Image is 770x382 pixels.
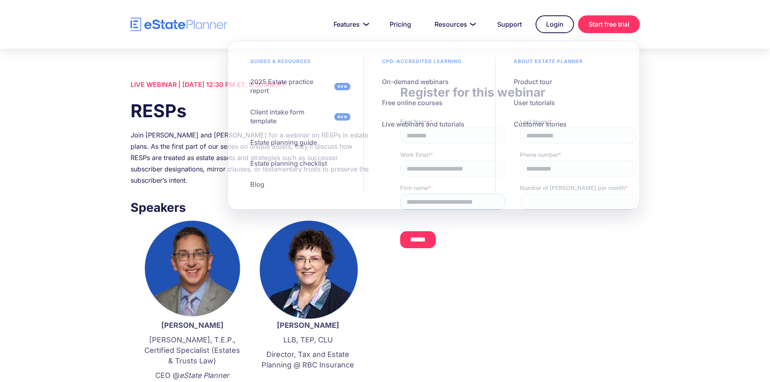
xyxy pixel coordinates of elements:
div: Join [PERSON_NAME] and [PERSON_NAME] for a webinar on RESPs in estate plans. As the first part of... [131,129,370,186]
span: Number of [PERSON_NAME] per month [120,67,225,74]
span: Phone number [120,34,158,40]
a: home [131,17,228,32]
a: Customer stories [504,115,577,132]
p: LLB, TEP, CLU [258,335,358,345]
a: Free online courses [372,94,453,111]
div: Free online courses [382,98,443,107]
a: Product tour [504,73,562,90]
div: 2025 Estate practice report [250,77,331,95]
strong: [PERSON_NAME] [161,321,224,329]
p: Director, Tax and Estate Planning @ RBC Insurance [258,349,358,370]
div: Blog [250,180,264,189]
a: Live webinars and tutorials [372,115,475,132]
div: Live webinars and tutorials [382,119,464,128]
div: On-demand webinars [382,77,449,86]
h3: Speakers [131,198,370,217]
a: Resources [425,16,483,32]
div: Client intake form template [250,107,331,125]
a: Pricing [380,16,421,32]
div: Estate planning checklist [250,159,327,168]
a: Login [536,15,574,33]
div: Product tour [514,77,552,86]
h1: RESPs [131,98,370,123]
p: CEO @ [143,370,242,381]
p: [PERSON_NAME], T.E.P., Certified Specialist (Estates & Trusts Law) [143,335,242,366]
a: Client intake form template [240,103,355,129]
a: Features [324,16,376,32]
div: About estate planner [504,58,593,69]
a: Support [487,16,532,32]
div: Guides & resources [240,58,321,69]
a: Estate planning guide [240,133,327,150]
span: Last Name [120,0,149,7]
a: On-demand webinars [372,73,459,90]
a: 2025 Estate practice report [240,73,355,99]
strong: [PERSON_NAME] [277,321,339,329]
a: Estate planning checklist [240,155,337,172]
a: Start free trial [578,15,640,33]
a: User tutorials [504,94,565,111]
a: Blog [240,176,274,193]
em: eState Planner [179,371,229,380]
div: Customer stories [514,119,567,128]
div: User tutorials [514,98,555,107]
div: LIVE WEBINAR | [DATE] 12:30 PM ET, 9:30 AM PT [131,79,370,90]
div: CPD–accredited learning [372,58,472,69]
div: Estate planning guide [250,137,317,146]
